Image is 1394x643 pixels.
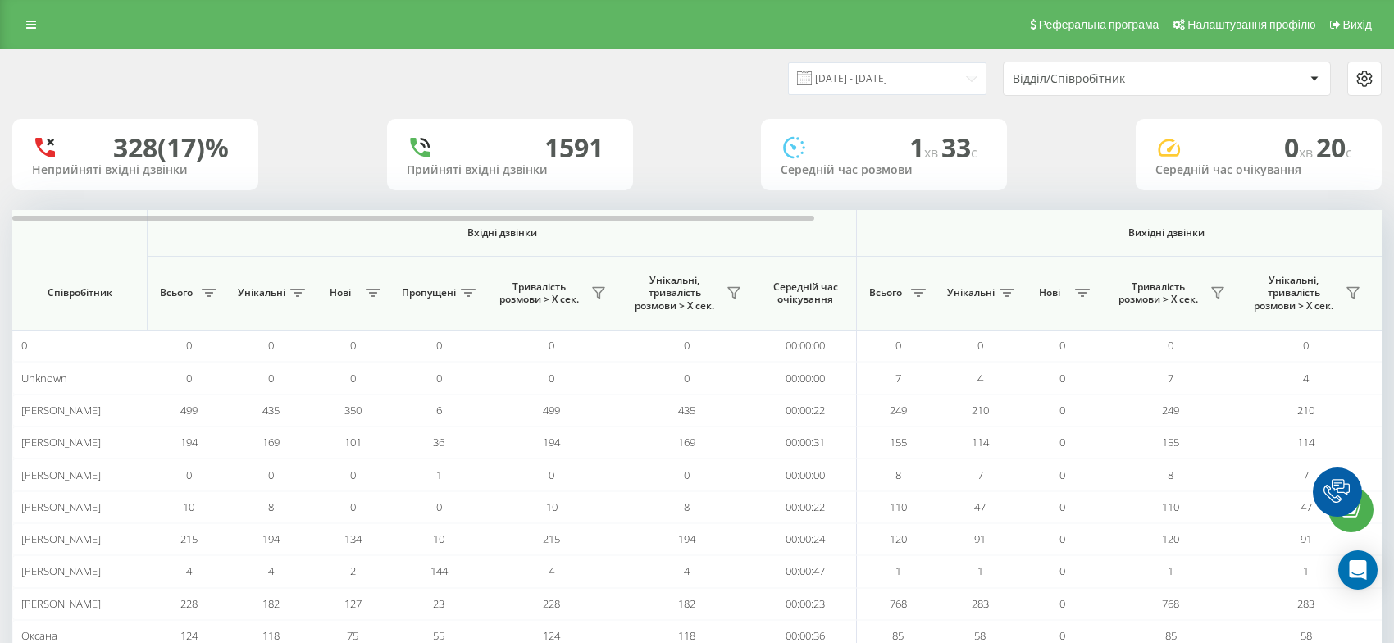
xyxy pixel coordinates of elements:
span: 0 [436,371,442,385]
span: 0 [1059,531,1065,546]
span: 155 [890,435,907,449]
span: 283 [1297,596,1314,611]
span: 435 [678,403,695,417]
span: 0 [1059,467,1065,482]
span: 10 [433,531,444,546]
span: 155 [1162,435,1179,449]
td: 00:00:22 [754,394,857,426]
td: 00:00:24 [754,523,857,555]
td: 00:00:23 [754,588,857,620]
span: 768 [1162,596,1179,611]
span: 1 [895,563,901,578]
div: Open Intercom Messenger [1338,550,1378,590]
span: Всього [156,286,197,299]
span: Пропущені [402,286,456,299]
div: 1591 [544,132,604,163]
span: 120 [1162,531,1179,546]
span: 499 [180,403,198,417]
span: 350 [344,403,362,417]
span: 0 [186,371,192,385]
span: 0 [1059,435,1065,449]
span: 499 [543,403,560,417]
span: 7 [977,467,983,482]
span: Унікальні, тривалість розмови > Х сек. [627,274,722,312]
span: 91 [1301,531,1312,546]
span: 0 [549,371,554,385]
span: 1 [436,467,442,482]
span: Вихід [1343,18,1372,31]
span: 0 [186,467,192,482]
span: хв [924,144,941,162]
span: 215 [180,531,198,546]
span: 47 [1301,499,1312,514]
span: 169 [678,435,695,449]
span: 8 [1168,467,1173,482]
span: 8 [684,499,690,514]
span: 228 [180,596,198,611]
span: Унікальні [947,286,995,299]
span: Всього [865,286,906,299]
span: [PERSON_NAME] [21,596,101,611]
span: 6 [436,403,442,417]
span: 114 [1297,435,1314,449]
span: 58 [974,628,986,643]
span: 4 [186,563,192,578]
span: 0 [21,338,27,353]
span: 7 [1303,467,1309,482]
span: 228 [543,596,560,611]
span: 0 [1303,338,1309,353]
div: 328 (17)% [113,132,229,163]
span: 114 [972,435,989,449]
span: 85 [1165,628,1177,643]
span: 8 [895,467,901,482]
span: 194 [180,435,198,449]
span: 118 [262,628,280,643]
span: Нові [1029,286,1070,299]
td: 00:00:00 [754,362,857,394]
span: 0 [436,338,442,353]
span: 0 [549,467,554,482]
span: c [971,144,977,162]
span: Налаштування профілю [1187,18,1315,31]
span: 127 [344,596,362,611]
span: 47 [974,499,986,514]
span: 215 [543,531,560,546]
span: 0 [1168,338,1173,353]
span: 0 [895,338,901,353]
td: 00:00:00 [754,330,857,362]
span: 194 [678,531,695,546]
span: Унікальні [238,286,285,299]
span: 169 [262,435,280,449]
span: 249 [1162,403,1179,417]
span: 110 [890,499,907,514]
span: 0 [1059,628,1065,643]
span: 0 [350,467,356,482]
span: 0 [684,338,690,353]
span: Співробітник [26,286,133,299]
span: 0 [1059,338,1065,353]
span: 85 [892,628,904,643]
td: 00:00:22 [754,491,857,523]
td: 00:00:47 [754,555,857,587]
span: 4 [549,563,554,578]
span: 1 [909,130,941,165]
td: 00:00:00 [754,458,857,490]
span: 0 [350,338,356,353]
span: 0 [268,338,274,353]
span: 0 [268,371,274,385]
span: 23 [433,596,444,611]
span: 435 [262,403,280,417]
span: 20 [1316,130,1352,165]
span: 1 [1168,563,1173,578]
span: 7 [1168,371,1173,385]
span: 33 [941,130,977,165]
span: 110 [1162,499,1179,514]
div: Середній час очікування [1155,163,1362,177]
span: 0 [1059,403,1065,417]
span: 55 [433,628,444,643]
span: 118 [678,628,695,643]
div: Неприйняті вхідні дзвінки [32,163,239,177]
span: 182 [678,596,695,611]
span: 249 [890,403,907,417]
span: 0 [684,371,690,385]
